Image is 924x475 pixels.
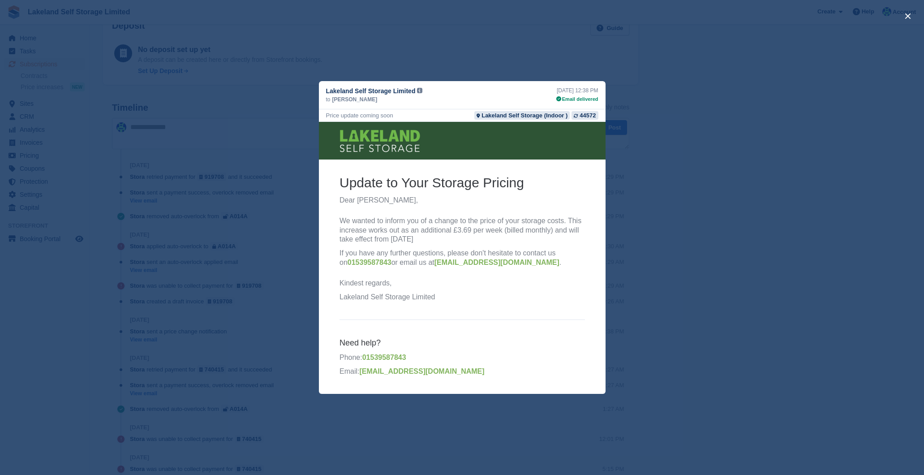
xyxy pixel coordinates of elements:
[43,232,87,239] a: 01539587843
[580,111,596,120] div: 44572
[21,8,101,30] img: Lakeland Self Storage Limited Logo
[572,111,598,120] a: 44572
[901,9,915,23] button: close
[326,86,416,95] span: Lakeland Self Storage Limited
[29,137,73,144] a: 01539587843
[21,231,266,241] p: Phone:
[21,52,266,69] h2: Update to Your Storage Pricing
[21,157,266,166] p: Kindest regards,
[481,111,567,120] div: Lakeland Self Storage (Indoor )
[332,95,378,104] span: [PERSON_NAME]
[556,86,598,95] div: [DATE] 12:38 PM
[21,127,266,146] p: If you have any further questions, please don't hesitate to contact us on or email us at .
[556,95,598,103] div: Email delivered
[21,245,266,255] p: Email:
[326,111,393,120] div: Price update coming soon
[21,171,266,180] p: Lakeland Self Storage Limited
[326,95,331,104] span: to
[21,74,266,83] p: Dear [PERSON_NAME],
[116,137,241,144] a: [EMAIL_ADDRESS][DOMAIN_NAME]
[417,88,422,93] img: icon-info-grey-7440780725fd019a000dd9b08b2336e03edf1995a4989e88bcd33f0948082b44.svg
[21,216,266,226] h6: Need help?
[40,246,165,253] a: [EMAIL_ADDRESS][DOMAIN_NAME]
[21,95,266,122] p: We wanted to inform you of a change to the price of your storage costs. This increase works out a...
[474,111,570,120] a: Lakeland Self Storage (Indoor )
